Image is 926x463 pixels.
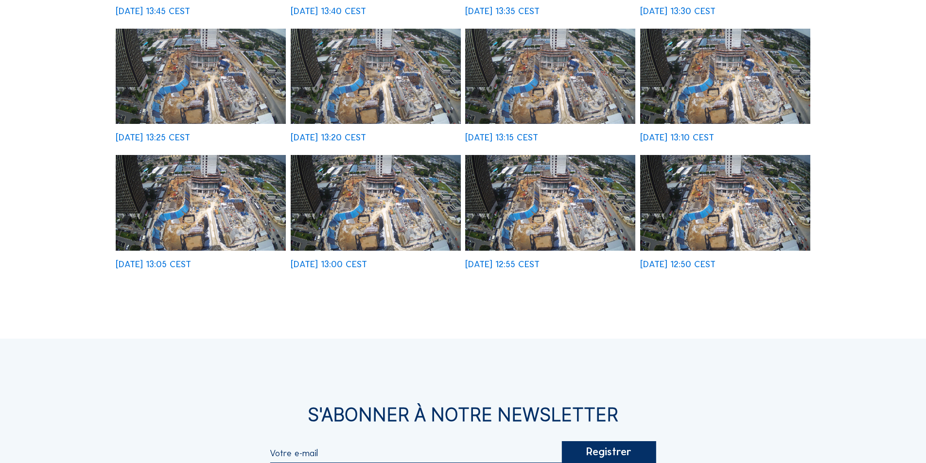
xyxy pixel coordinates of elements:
div: [DATE] 12:50 CEST [640,260,716,269]
div: [DATE] 13:30 CEST [640,7,716,16]
div: [DATE] 13:40 CEST [291,7,366,16]
div: [DATE] 13:10 CEST [640,133,714,142]
div: [DATE] 13:00 CEST [291,260,367,269]
div: S'Abonner à notre newsletter [116,406,810,424]
div: [DATE] 13:20 CEST [291,133,366,142]
img: image_32963768 [465,29,635,124]
img: image_32963055 [291,155,461,251]
img: image_32963306 [116,155,286,251]
input: Votre e-mail [270,447,561,458]
img: image_32962912 [465,155,635,251]
div: [DATE] 12:55 CEST [465,260,540,269]
img: image_32963569 [640,29,810,124]
div: Registrer [561,441,656,463]
img: image_32964112 [116,29,286,124]
div: [DATE] 13:35 CEST [465,7,540,16]
div: [DATE] 13:15 CEST [465,133,538,142]
img: image_32963946 [291,29,461,124]
div: [DATE] 13:05 CEST [116,260,191,269]
div: [DATE] 13:25 CEST [116,133,190,142]
div: [DATE] 13:45 CEST [116,7,190,16]
img: image_32962738 [640,155,810,251]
